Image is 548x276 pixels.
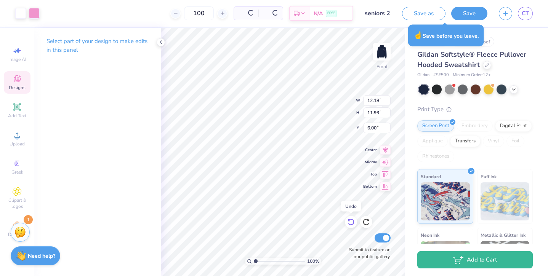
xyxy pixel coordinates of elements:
span: N/A [314,10,323,18]
span: FREE [327,11,335,16]
input: – – [184,6,214,20]
p: Select part of your design to make edits in this panel [46,37,149,54]
span: CT [522,9,529,18]
button: Save as [402,7,445,20]
img: Puff Ink [481,182,530,220]
div: Screen Print [417,120,454,132]
span: 1 [24,215,33,224]
div: Rhinestones [417,151,454,162]
img: Standard [421,182,470,220]
span: Decorate [8,231,26,238]
div: Print Type [417,105,533,114]
div: Front [377,63,388,70]
span: Add Text [8,113,26,119]
img: Front [374,44,389,59]
div: Save before you leave. [408,25,484,46]
strong: Need help? [28,252,55,260]
button: Add to Cart [417,251,533,268]
span: Standard [421,172,441,180]
span: Clipart & logos [4,197,30,209]
label: Submit to feature on our public gallery. [345,246,391,260]
span: Middle [363,160,377,165]
span: Puff Ink [481,172,497,180]
button: Save [451,7,487,20]
div: Undo [341,201,361,212]
span: Upload [10,141,25,147]
span: Bottom [363,184,377,189]
span: Image AI [8,56,26,62]
span: ☝️ [413,30,423,40]
span: Top [363,172,377,177]
span: Gildan [417,72,429,78]
div: Digital Print [495,120,532,132]
span: Neon Ink [421,231,439,239]
span: Greek [11,169,23,175]
span: Gildan Softstyle® Fleece Pullover Hooded Sweatshirt [417,50,526,69]
span: # SF500 [433,72,449,78]
div: Foil [506,136,524,147]
div: Applique [417,136,448,147]
span: Metallic & Glitter Ink [481,231,526,239]
span: 100 % [307,258,319,265]
div: Vinyl [483,136,504,147]
span: Designs [9,85,26,91]
span: Center [363,147,377,153]
a: CT [518,7,533,20]
input: Untitled Design [359,6,396,21]
div: Embroidery [457,120,493,132]
span: Minimum Order: 12 + [453,72,491,78]
div: Transfers [450,136,481,147]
